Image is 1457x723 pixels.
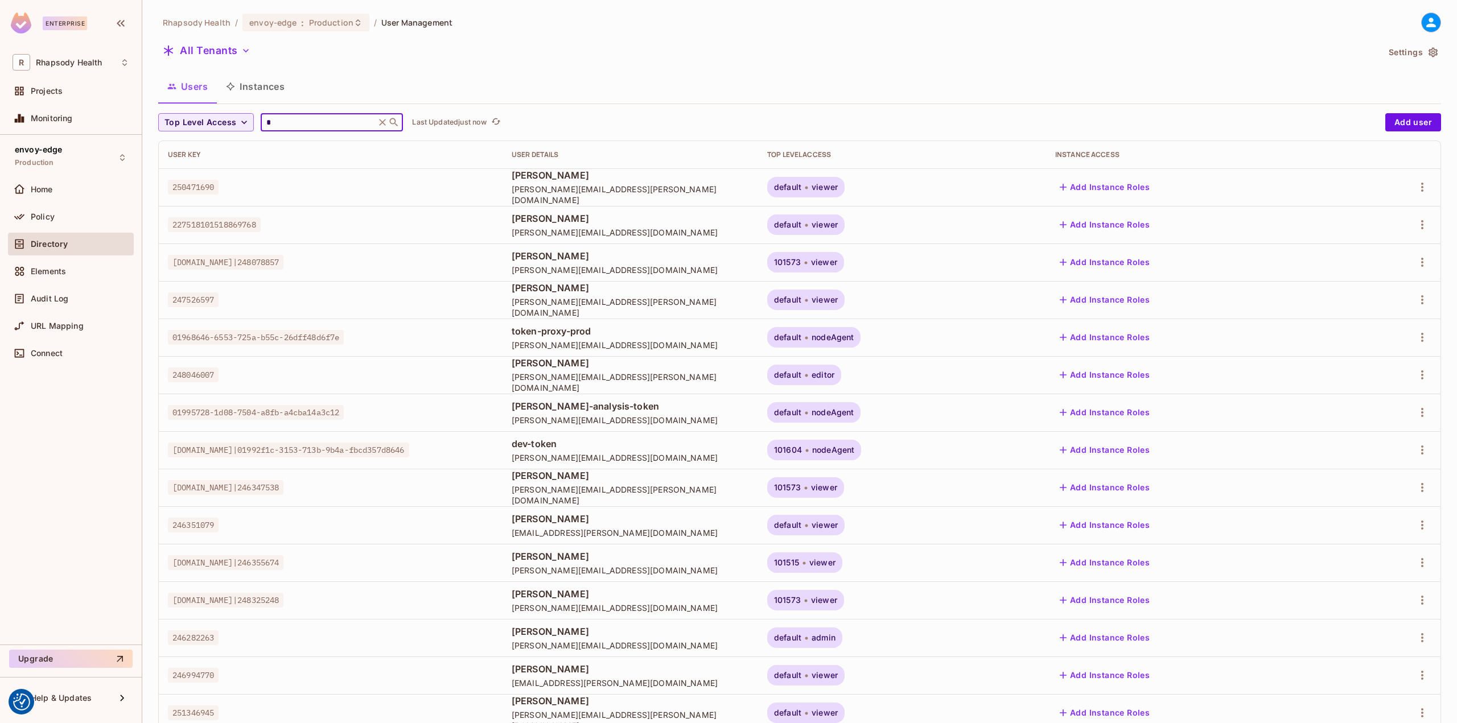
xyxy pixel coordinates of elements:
span: default [774,520,801,530]
div: Instance Access [1055,150,1338,159]
button: Add Instance Roles [1055,704,1154,722]
span: dev-token [512,437,749,450]
span: Production [15,158,54,167]
span: 248046007 [168,367,219,382]
span: Click to refresh data [487,115,503,129]
span: [PERSON_NAME] [512,513,749,525]
div: User Key [168,150,493,159]
span: viewer [809,558,835,567]
button: Users [158,72,217,101]
span: 251346945 [168,705,219,720]
span: refresh [491,117,501,128]
span: Directory [31,239,68,249]
span: default [774,370,801,379]
span: Monitoring [31,114,73,123]
button: Consent Preferences [13,693,30,710]
span: default [774,633,801,642]
button: Add Instance Roles [1055,629,1154,647]
span: viewer [812,671,838,680]
span: Connect [31,349,63,358]
button: Add Instance Roles [1055,553,1154,572]
button: Add Instance Roles [1055,178,1154,196]
span: [PERSON_NAME]-analysis-token [512,400,749,412]
button: Add Instance Roles [1055,666,1154,684]
span: URL Mapping [31,321,84,330]
span: [PERSON_NAME] [512,282,749,294]
span: [PERSON_NAME][EMAIL_ADDRESS][DOMAIN_NAME] [512,565,749,576]
li: / [235,17,238,28]
button: Add Instance Roles [1055,591,1154,609]
span: viewer [811,258,837,267]
span: Workspace: Rhapsody Health [36,58,102,67]
button: Top Level Access [158,113,254,131]
span: [PERSON_NAME] [512,550,749,563]
span: [DOMAIN_NAME]|248325248 [168,593,283,608]
img: Revisit consent button [13,693,30,710]
span: [PERSON_NAME][EMAIL_ADDRESS][DOMAIN_NAME] [512,227,749,238]
button: Add Instance Roles [1055,216,1154,234]
span: 247526597 [168,292,219,307]
span: [PERSON_NAME][EMAIL_ADDRESS][DOMAIN_NAME] [512,340,749,350]
div: Enterprise [43,16,87,30]
button: All Tenants [158,42,255,60]
span: default [774,220,801,229]
span: viewer [812,295,838,304]
span: [PERSON_NAME][EMAIL_ADDRESS][PERSON_NAME][DOMAIN_NAME] [512,371,749,393]
span: [PERSON_NAME] [512,663,749,675]
span: 101515 [774,558,799,567]
span: [PERSON_NAME] [512,169,749,181]
button: Add Instance Roles [1055,478,1154,497]
button: Instances [217,72,294,101]
span: viewer [812,708,838,717]
div: Top Level Access [767,150,1037,159]
span: viewer [812,220,838,229]
button: refresh [489,115,503,129]
span: [PERSON_NAME] [512,695,749,707]
span: 246994770 [168,668,219,683]
span: [PERSON_NAME] [512,212,749,225]
span: default [774,708,801,717]
span: 101573 [774,258,801,267]
button: Add Instance Roles [1055,403,1154,422]
span: Help & Updates [31,693,92,703]
button: Add Instance Roles [1055,441,1154,459]
span: editor [812,370,834,379]
span: [PERSON_NAME][EMAIL_ADDRESS][DOMAIN_NAME] [512,640,749,651]
span: 246351079 [168,518,219,532]
button: Add Instance Roles [1055,366,1154,384]
span: 01968646-6553-725a-b55c-26dff48d6f7e [168,330,344,345]
span: [PERSON_NAME] [512,625,749,638]
span: viewer [812,183,838,192]
span: [PERSON_NAME][EMAIL_ADDRESS][PERSON_NAME][DOMAIN_NAME] [512,184,749,205]
span: R [13,54,30,71]
span: [PERSON_NAME] [512,469,749,482]
span: [PERSON_NAME][EMAIL_ADDRESS][PERSON_NAME][DOMAIN_NAME] [512,484,749,506]
span: [DOMAIN_NAME]|248078857 [168,255,283,270]
span: 101573 [774,483,801,492]
span: 227518101518869768 [168,217,261,232]
span: [PERSON_NAME][EMAIL_ADDRESS][DOMAIN_NAME] [512,452,749,463]
span: nodeAgent [812,333,854,342]
span: envoy-edge [15,145,63,154]
span: [PERSON_NAME][EMAIL_ADDRESS][DOMAIN_NAME] [512,602,749,613]
button: Add Instance Roles [1055,253,1154,271]
span: : [301,18,304,27]
span: Audit Log [31,294,68,303]
button: Settings [1384,43,1441,61]
span: viewer [811,596,837,605]
span: the active workspace [163,17,231,28]
span: [EMAIL_ADDRESS][PERSON_NAME][DOMAIN_NAME] [512,677,749,688]
span: [EMAIL_ADDRESS][PERSON_NAME][DOMAIN_NAME] [512,527,749,538]
button: Upgrade [9,650,133,668]
button: Add Instance Roles [1055,291,1154,309]
span: [DOMAIN_NAME]|246355674 [168,555,283,570]
span: [PERSON_NAME][EMAIL_ADDRESS][DOMAIN_NAME] [512,265,749,275]
span: Projects [31,86,63,96]
span: default [774,295,801,304]
span: viewer [811,483,837,492]
img: SReyMgAAAABJRU5ErkJggg== [11,13,31,34]
span: 101604 [774,445,802,455]
div: User Details [512,150,749,159]
li: / [374,17,377,28]
span: [DOMAIN_NAME]|246347538 [168,480,283,495]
